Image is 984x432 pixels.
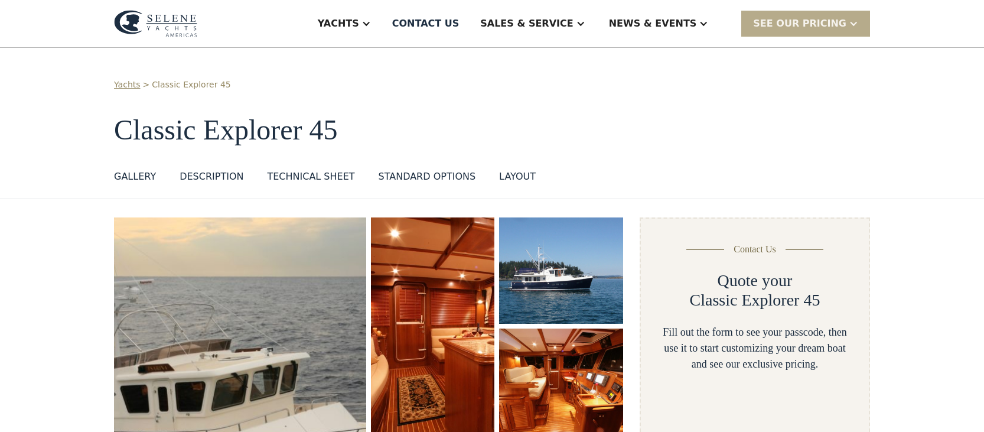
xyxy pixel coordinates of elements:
div: > [143,79,150,91]
h2: Classic Explorer 45 [690,290,820,310]
img: logo [114,10,197,37]
div: News & EVENTS [609,17,697,31]
a: layout [499,170,536,189]
a: GALLERY [114,170,156,189]
a: DESCRIPTION [180,170,243,189]
div: Contact US [392,17,460,31]
div: Technical sheet [267,170,354,184]
div: layout [499,170,536,184]
a: open lightbox [499,217,623,324]
a: Yachts [114,79,141,91]
div: DESCRIPTION [180,170,243,184]
div: Yachts [318,17,359,31]
div: SEE Our Pricing [753,17,846,31]
div: SEE Our Pricing [741,11,870,36]
a: Classic Explorer 45 [152,79,230,91]
div: standard options [379,170,476,184]
h2: Quote your [718,271,793,291]
div: Sales & Service [480,17,573,31]
a: Technical sheet [267,170,354,189]
a: standard options [379,170,476,189]
div: GALLERY [114,170,156,184]
img: 45 foot motor yacht [499,217,623,324]
h1: Classic Explorer 45 [114,115,870,146]
div: Fill out the form to see your passcode, then use it to start customizing your dream boat and see ... [660,324,850,372]
div: Contact Us [734,242,776,256]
